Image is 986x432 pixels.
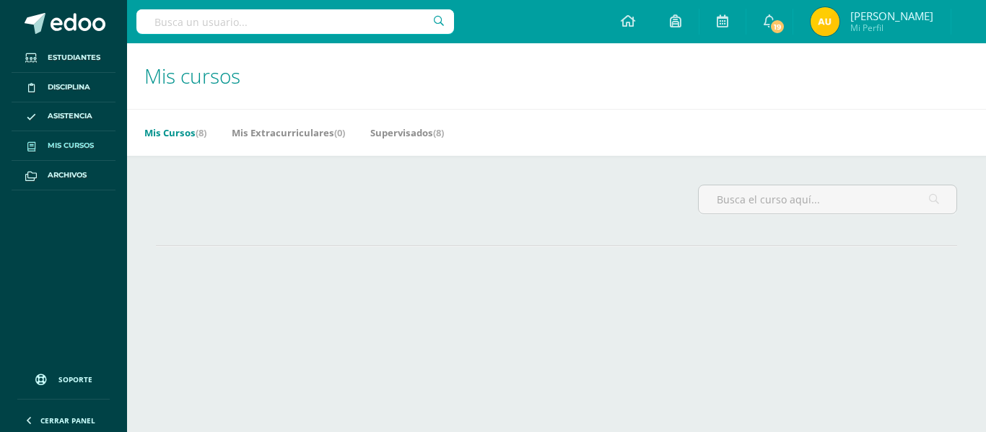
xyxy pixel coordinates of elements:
a: Supervisados(8) [370,121,444,144]
a: Estudiantes [12,43,115,73]
span: (8) [433,126,444,139]
input: Busca un usuario... [136,9,454,34]
span: Mis cursos [144,62,240,89]
a: Soporte [17,360,110,395]
span: 19 [769,19,785,35]
span: Asistencia [48,110,92,122]
img: 05b7556927cf6a1fc85b4e34986eb699.png [811,7,839,36]
span: Disciplina [48,81,90,93]
span: Mis cursos [48,140,94,151]
a: Mis Cursos(8) [144,121,206,144]
a: Mis cursos [12,131,115,161]
a: Disciplina [12,73,115,102]
span: (0) [334,126,345,139]
input: Busca el curso aquí... [699,185,956,213]
span: Mi Perfil [850,22,933,34]
a: Mis Extracurriculares(0) [232,121,345,144]
span: Soporte [58,374,92,384]
span: Archivos [48,169,87,181]
span: Cerrar panel [40,415,95,426]
a: Archivos [12,161,115,190]
span: (8) [196,126,206,139]
a: Asistencia [12,102,115,132]
span: [PERSON_NAME] [850,9,933,23]
span: Estudiantes [48,52,100,63]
